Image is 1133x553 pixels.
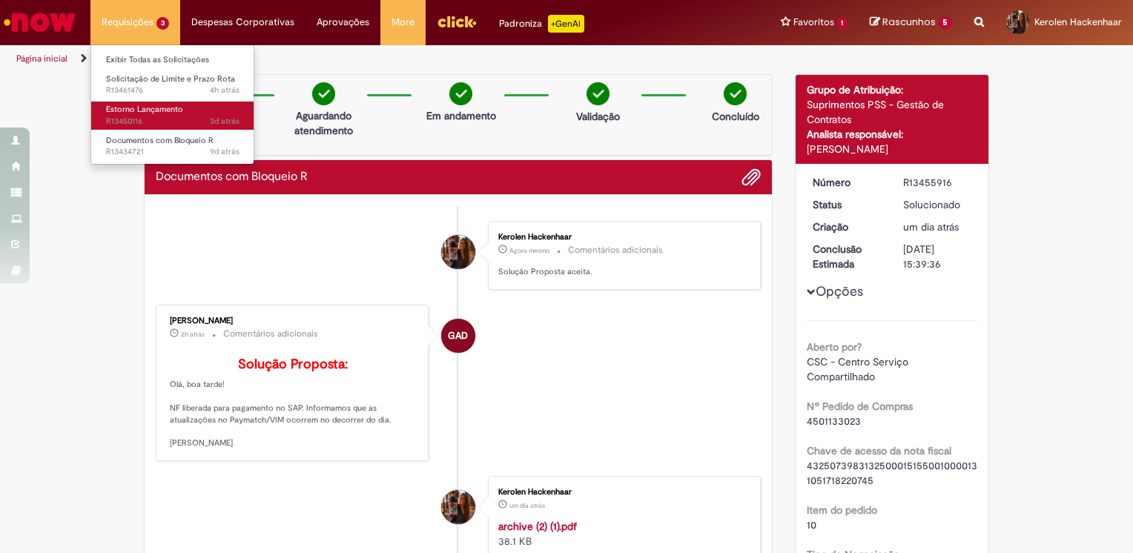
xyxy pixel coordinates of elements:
[238,356,348,373] b: Solução Proposta:
[903,242,972,271] div: [DATE] 15:39:36
[106,135,214,146] span: Documentos com Bloqueio R
[807,459,977,487] span: 43250739831325000151550010000131051718220745
[1034,16,1122,28] span: Kerolen Hackenhaar
[576,109,620,124] p: Validação
[802,219,893,234] dt: Criação
[903,175,972,190] div: R13455916
[712,109,759,124] p: Concluído
[91,102,254,129] a: Aberto R13450116 : Estorno Lançamento
[807,444,951,457] b: Chave de acesso da nota fiscal
[882,15,936,29] span: Rascunhos
[498,520,577,533] a: archive (2) (1).pdf
[288,108,360,138] p: Aguardando atendimento
[11,45,744,73] ul: Trilhas de página
[807,355,911,383] span: CSC - Centro Serviço Compartilhado
[223,328,318,340] small: Comentários adicionais
[156,170,308,184] h2: Documentos com Bloqueio R Histórico de tíquete
[807,400,913,413] b: Nº Pedido de Compras
[156,17,169,30] span: 3
[210,116,240,127] span: 3d atrás
[498,266,745,278] p: Solução Proposta aceita.
[587,82,610,105] img: check-circle-green.png
[210,85,240,96] span: 4h atrás
[210,85,240,96] time: 29/08/2025 10:26:32
[1,7,78,37] img: ServiceNow
[441,490,475,524] div: Kerolen Hackenhaar
[807,503,877,517] b: Item do pedido
[210,146,240,157] span: 9d atrás
[441,235,475,269] div: Kerolen Hackenhaar
[498,488,745,497] div: Kerolen Hackenhaar
[802,197,893,212] dt: Status
[724,82,747,105] img: check-circle-green.png
[102,15,153,30] span: Requisições
[807,82,978,97] div: Grupo de Atribuição:
[16,53,67,64] a: Página inicial
[90,44,254,165] ul: Requisições
[437,10,477,33] img: click_logo_yellow_360x200.png
[793,15,834,30] span: Favoritos
[870,16,952,30] a: Rascunhos
[807,127,978,142] div: Analista responsável:
[181,330,205,339] time: 29/08/2025 12:50:56
[449,82,472,105] img: check-circle-green.png
[170,357,417,449] p: Olá, boa tarde! NF liberada para pagamento no SAP. Informamos que as atualizações no Paymatch/VIM...
[426,108,496,123] p: Em andamento
[448,318,468,354] span: GAD
[837,17,848,30] span: 1
[807,97,978,127] div: Suprimentos PSS - Gestão de Contratos
[106,73,235,85] span: Solicitação de Limite e Prazo Rota
[509,501,545,510] span: um dia atrás
[91,52,254,68] a: Exibir Todas as Solicitações
[170,317,417,325] div: [PERSON_NAME]
[181,330,205,339] span: 2h atrás
[191,15,294,30] span: Despesas Corporativas
[91,133,254,160] a: Aberto R13434721 : Documentos com Bloqueio R
[210,146,240,157] time: 21/08/2025 08:53:53
[938,16,952,30] span: 5
[499,15,584,33] div: Padroniza
[807,414,861,428] span: 4501133023
[91,71,254,99] a: Aberto R13461476 : Solicitação de Limite e Prazo Rota
[903,220,959,234] span: um dia atrás
[392,15,414,30] span: More
[106,85,240,96] span: R13461476
[903,220,959,234] time: 28/08/2025 08:55:41
[498,233,745,242] div: Kerolen Hackenhaar
[568,244,663,256] small: Comentários adicionais
[441,319,475,353] div: Gabriela Alves De Souza
[548,15,584,33] p: +GenAi
[807,142,978,156] div: [PERSON_NAME]
[903,197,972,212] div: Solucionado
[210,116,240,127] time: 26/08/2025 17:56:52
[509,501,545,510] time: 28/08/2025 08:55:40
[802,242,893,271] dt: Conclusão Estimada
[498,519,745,549] div: 38.1 KB
[903,219,972,234] div: 28/08/2025 08:55:41
[317,15,369,30] span: Aprovações
[106,146,240,158] span: R13434721
[106,104,183,115] span: Estorno Lançamento
[509,246,549,255] time: 29/08/2025 14:39:36
[106,116,240,128] span: R13450116
[312,82,335,105] img: check-circle-green.png
[802,175,893,190] dt: Número
[741,168,761,187] button: Adicionar anexos
[807,518,816,532] span: 10
[807,340,862,354] b: Aberto por?
[509,246,549,255] span: Agora mesmo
